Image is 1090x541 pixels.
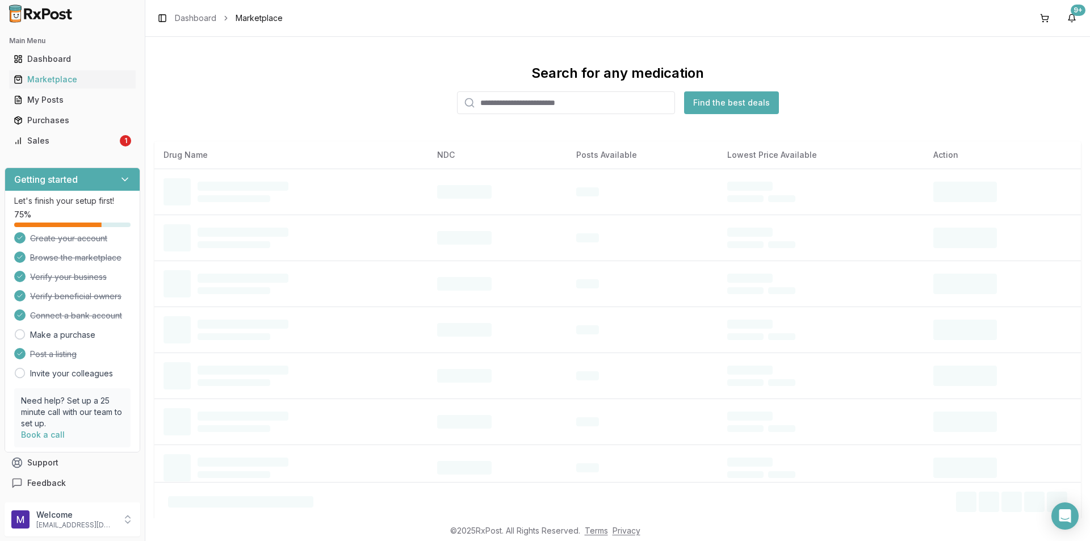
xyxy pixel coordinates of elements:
h3: Getting started [14,173,78,186]
h2: Main Menu [9,36,136,45]
button: Dashboard [5,50,140,68]
div: Open Intercom Messenger [1051,502,1079,530]
img: User avatar [11,510,30,529]
p: Let's finish your setup first! [14,195,131,207]
img: RxPost Logo [5,5,77,23]
button: Sales1 [5,132,140,150]
th: Drug Name [154,141,428,169]
button: Marketplace [5,70,140,89]
button: My Posts [5,91,140,109]
button: Purchases [5,111,140,129]
button: Find the best deals [684,91,779,114]
a: Marketplace [9,69,136,90]
div: My Posts [14,94,131,106]
div: 9+ [1071,5,1085,16]
p: Need help? Set up a 25 minute call with our team to set up. [21,395,124,429]
a: Dashboard [9,49,136,69]
div: Dashboard [14,53,131,65]
div: Marketplace [14,74,131,85]
a: My Posts [9,90,136,110]
th: NDC [428,141,567,169]
span: Feedback [27,477,66,489]
span: Post a listing [30,349,77,360]
span: Connect a bank account [30,310,122,321]
th: Action [924,141,1081,169]
nav: breadcrumb [175,12,283,24]
a: Book a call [21,430,65,439]
div: Purchases [14,115,131,126]
div: Sales [14,135,118,146]
a: Invite your colleagues [30,368,113,379]
span: Create your account [30,233,107,244]
span: Verify beneficial owners [30,291,121,302]
a: Make a purchase [30,329,95,341]
a: Privacy [613,526,640,535]
a: Dashboard [175,12,216,24]
a: Purchases [9,110,136,131]
span: Marketplace [236,12,283,24]
button: Support [5,452,140,473]
span: Verify your business [30,271,107,283]
a: Sales1 [9,131,136,151]
span: Browse the marketplace [30,252,121,263]
button: Feedback [5,473,140,493]
th: Lowest Price Available [718,141,925,169]
div: 1 [120,135,131,146]
p: Welcome [36,509,115,521]
a: Terms [585,526,608,535]
span: 75 % [14,209,31,220]
th: Posts Available [567,141,718,169]
button: 9+ [1063,9,1081,27]
div: Search for any medication [531,64,704,82]
p: [EMAIL_ADDRESS][DOMAIN_NAME] [36,521,115,530]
